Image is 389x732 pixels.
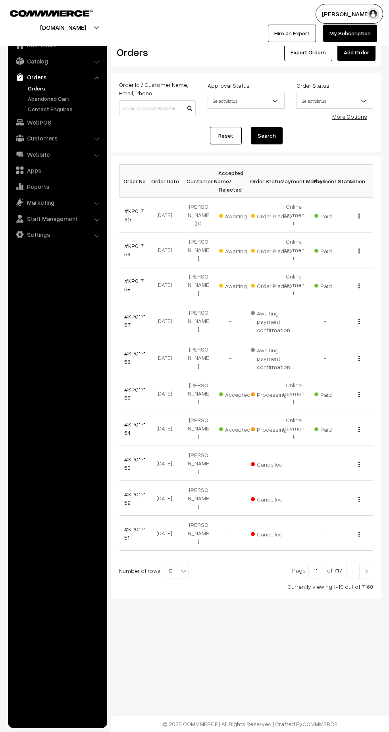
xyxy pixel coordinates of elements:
[26,84,104,92] a: Orders
[358,497,360,502] img: Menu
[297,94,373,108] span: Select Status
[358,283,360,288] img: Menu
[310,516,341,551] td: -
[124,526,146,541] a: #KP017151
[278,165,310,198] th: Payment Method
[316,4,383,24] button: [PERSON_NAME]
[10,70,104,84] a: Orders
[183,339,214,376] td: [PERSON_NAME]
[124,313,146,328] a: #KP017157
[214,302,246,339] td: -
[124,277,146,292] a: #KP017158
[124,207,146,223] a: #KP017160
[297,93,373,109] span: Select Status
[251,458,291,469] span: Cancelled
[363,569,370,574] img: Right
[151,446,183,481] td: [DATE]
[314,423,354,434] span: Paid
[341,165,373,198] th: Action
[219,280,259,290] span: Awaiting
[124,421,146,436] a: #KP017154
[278,411,310,446] td: Online payment
[358,356,360,361] img: Menu
[183,411,214,446] td: [PERSON_NAME]
[151,411,183,446] td: [DATE]
[278,267,310,302] td: Online payment
[358,532,360,537] img: Menu
[337,44,376,61] a: Add Order
[284,44,332,61] button: Export Orders
[314,210,354,220] span: Paid
[165,563,188,579] span: 10
[151,516,183,551] td: [DATE]
[358,213,360,219] img: Menu
[251,528,291,538] span: Cancelled
[219,423,259,434] span: Accepted
[208,93,284,109] span: Select Status
[183,267,214,302] td: [PERSON_NAME]
[119,81,196,97] label: Order Id / Customer Name, Email, Phone
[10,179,104,194] a: Reports
[124,491,146,506] a: #KP017152
[214,339,246,376] td: -
[117,46,195,58] h2: Orders
[210,127,242,144] a: Reset
[151,232,183,267] td: [DATE]
[332,113,367,120] a: More Options
[183,516,214,551] td: [PERSON_NAME]
[251,493,291,503] span: Cancelled
[26,94,104,103] a: Abandoned Cart
[183,198,214,232] td: [PERSON_NAME] D
[151,198,183,232] td: [DATE]
[219,210,259,220] span: Awaiting
[183,481,214,516] td: [PERSON_NAME]
[151,302,183,339] td: [DATE]
[214,516,246,551] td: -
[297,81,329,90] label: Order Status
[278,376,310,411] td: Online payment
[310,481,341,516] td: -
[183,232,214,267] td: [PERSON_NAME]
[151,376,183,411] td: [DATE]
[349,569,356,574] img: Left
[310,339,341,376] td: -
[208,81,250,90] label: Approval Status
[358,427,360,432] img: Menu
[214,481,246,516] td: -
[124,350,146,365] a: #KP017156
[183,376,214,411] td: [PERSON_NAME]
[119,567,161,575] span: Number of rows
[323,25,377,42] a: My Subscription
[183,165,214,198] th: Customer Name
[119,100,196,116] input: Order Id / Customer Name / Customer Email / Customer Phone
[358,392,360,397] img: Menu
[10,147,104,161] a: Website
[10,227,104,242] a: Settings
[367,8,379,20] img: user
[310,302,341,339] td: -
[183,446,214,481] td: [PERSON_NAME]
[151,339,183,376] td: [DATE]
[358,462,360,467] img: Menu
[151,267,183,302] td: [DATE]
[278,198,310,232] td: Online payment
[219,388,259,399] span: Accepted
[10,115,104,129] a: WebPOS
[251,307,291,334] span: Awaiting payment confirmation
[12,17,114,37] button: [DOMAIN_NAME]
[358,248,360,254] img: Menu
[111,716,389,732] footer: © 2025 COMMMERCE | All Rights Reserved | Crafted By
[10,163,104,177] a: Apps
[246,165,278,198] th: Order Status
[251,280,291,290] span: Order Placed
[292,567,306,574] span: Page
[251,344,291,371] span: Awaiting payment confirmation
[251,388,291,399] span: Processing
[10,10,93,16] img: COMMMERCE
[314,388,354,399] span: Paid
[124,242,146,257] a: #KP017159
[151,165,183,198] th: Order Date
[183,302,214,339] td: [PERSON_NAME]
[278,232,310,267] td: Online payment
[119,582,373,591] div: Currently viewing 1-10 out of 7168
